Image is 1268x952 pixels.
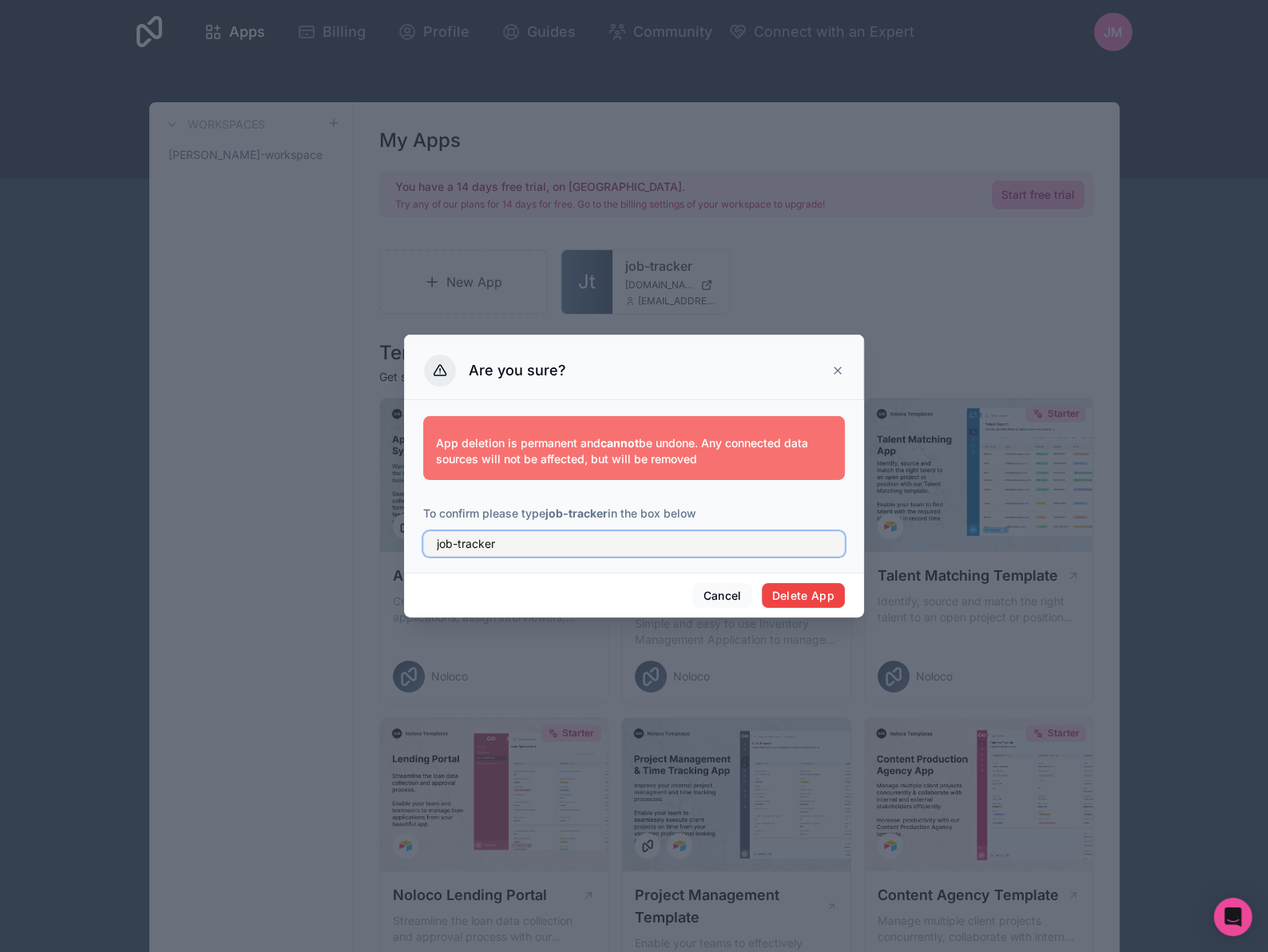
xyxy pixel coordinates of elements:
[545,506,608,520] strong: job-tracker
[436,435,832,467] p: App deletion is permanent and be undone. Any connected data sources will not be affected, but wil...
[762,583,846,609] button: Delete App
[600,436,639,450] strong: cannot
[423,531,845,557] input: job-tracker
[692,583,751,609] button: Cancel
[1214,898,1252,936] div: Open Intercom Messenger
[423,506,845,522] p: To confirm please type in the box below
[469,361,566,380] h3: Are you sure?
